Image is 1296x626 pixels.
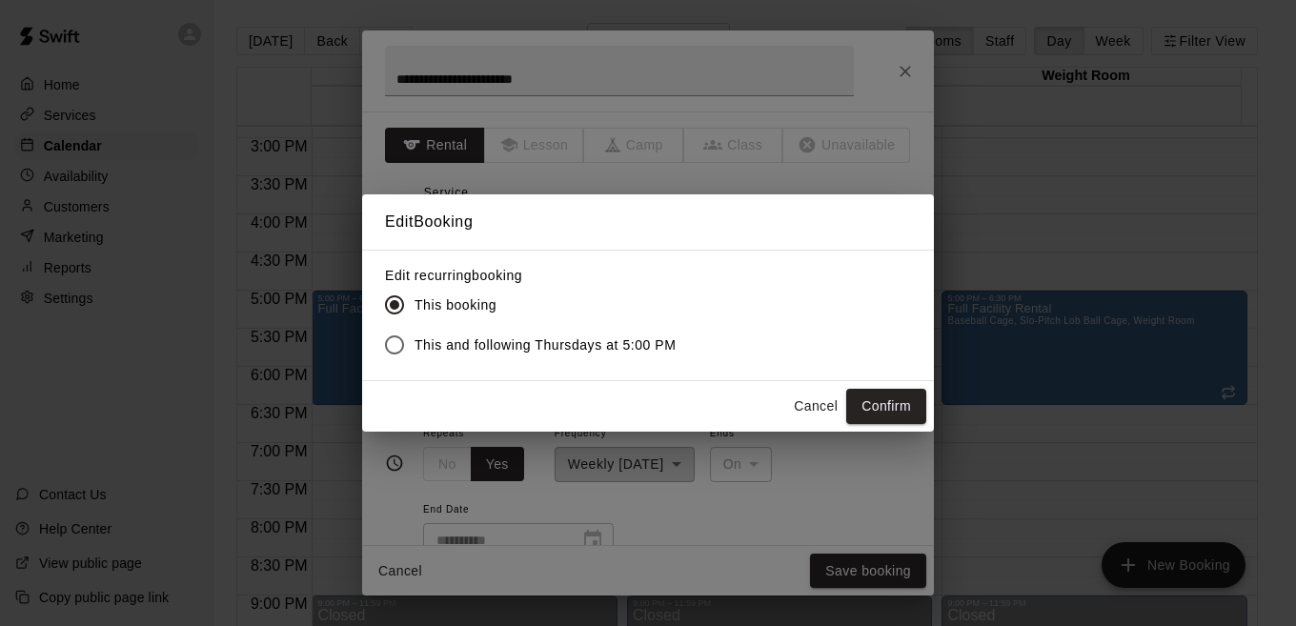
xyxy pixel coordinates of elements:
button: Confirm [846,389,926,424]
h2: Edit Booking [362,194,934,250]
span: This and following Thursdays at 5:00 PM [415,335,677,355]
label: Edit recurring booking [385,266,692,285]
span: This booking [415,295,496,315]
button: Cancel [785,389,846,424]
